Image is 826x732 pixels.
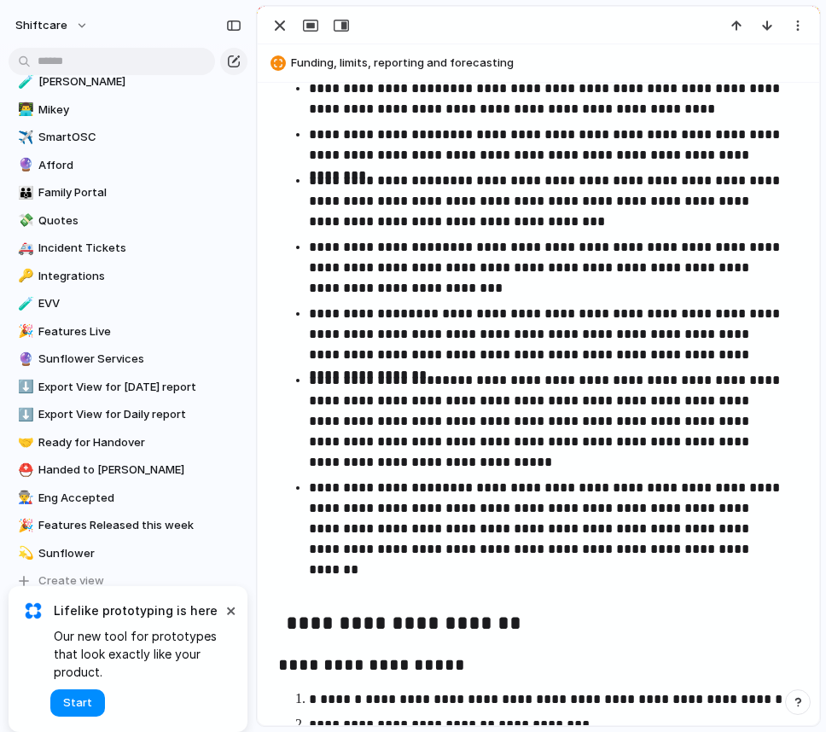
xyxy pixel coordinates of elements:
[38,184,241,201] span: Family Portal
[18,100,30,119] div: 👨‍💻
[9,513,247,538] a: 🎉Features Released this week
[38,268,241,285] span: Integrations
[15,17,67,34] span: shiftcare
[9,541,247,566] a: 💫Sunflower
[54,627,222,681] span: Our new tool for prototypes that look exactly like your product.
[15,379,32,396] button: ⬇️
[9,69,247,95] a: 🧪[PERSON_NAME]
[18,516,30,536] div: 🎉
[18,239,30,259] div: 🚑
[38,157,241,174] span: Afford
[18,266,30,286] div: 🔑
[265,49,811,77] button: Funding, limits, reporting and forecasting
[15,129,32,146] button: ✈️
[54,603,222,619] span: Lifelike prototyping is here
[9,125,247,150] a: ✈️SmartOSC
[9,375,247,400] a: ⬇️Export View for [DATE] report
[15,212,32,229] button: 💸
[9,568,247,594] button: Create view
[15,351,32,368] button: 🔮
[9,430,247,456] a: 🤝Ready for Handover
[9,235,247,261] a: 🚑Incident Tickets
[9,264,247,289] a: 🔑Integrations
[9,346,247,372] a: 🔮Sunflower Services
[18,183,30,203] div: 👪
[15,102,32,119] button: 👨‍💻
[9,180,247,206] a: 👪Family Portal
[38,295,241,312] span: EVV
[18,128,30,148] div: ✈️
[18,433,30,452] div: 🤝
[18,322,30,341] div: 🎉
[38,73,241,90] span: [PERSON_NAME]
[9,208,247,234] a: 💸Quotes
[38,379,241,396] span: Export View for [DATE] report
[15,490,32,507] button: 👨‍🏭
[9,485,247,511] a: 👨‍🏭Eng Accepted
[38,406,241,423] span: Export View for Daily report
[38,545,241,562] span: Sunflower
[9,402,247,427] a: ⬇️Export View for Daily report
[18,294,30,314] div: 🧪
[18,211,30,230] div: 💸
[38,572,104,590] span: Create view
[18,461,30,480] div: ⛑️
[38,434,241,451] span: Ready for Handover
[38,129,241,146] span: SmartOSC
[15,295,32,312] button: 🧪
[38,490,241,507] span: Eng Accepted
[18,405,30,425] div: ⬇️
[50,689,105,717] button: Start
[8,12,97,39] button: shiftcare
[9,457,247,483] a: ⛑️Handed to [PERSON_NAME]
[291,55,811,72] span: Funding, limits, reporting and forecasting
[18,73,30,92] div: 🧪
[38,212,241,229] span: Quotes
[38,102,241,119] span: Mikey
[18,543,30,563] div: 💫
[15,240,32,257] button: 🚑
[38,517,241,534] span: Features Released this week
[38,351,241,368] span: Sunflower Services
[15,268,32,285] button: 🔑
[18,155,30,175] div: 🔮
[15,157,32,174] button: 🔮
[15,434,32,451] button: 🤝
[9,291,247,317] a: 🧪EVV
[38,240,241,257] span: Incident Tickets
[15,184,32,201] button: 👪
[15,462,32,479] button: ⛑️
[15,73,32,90] button: 🧪
[9,319,247,345] a: 🎉Features Live
[15,545,32,562] button: 💫
[18,377,30,397] div: ⬇️
[15,323,32,340] button: 🎉
[18,488,30,508] div: 👨‍🏭
[9,153,247,178] a: 🔮Afford
[38,462,241,479] span: Handed to [PERSON_NAME]
[38,323,241,340] span: Features Live
[15,406,32,423] button: ⬇️
[220,600,241,620] button: Dismiss
[9,97,247,123] a: 👨‍💻Mikey
[63,694,92,712] span: Start
[18,350,30,369] div: 🔮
